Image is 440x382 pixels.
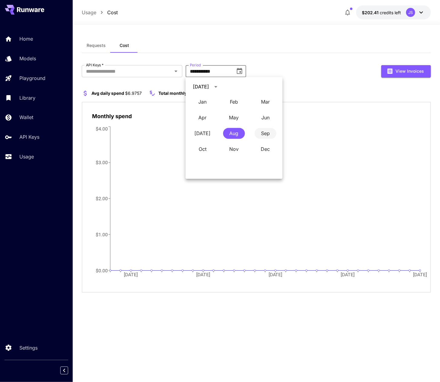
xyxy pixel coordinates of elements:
[19,344,38,351] p: Settings
[380,10,401,15] span: credits left
[158,91,201,96] span: Total monthly spend
[91,91,124,96] span: Avg daily spend
[120,43,129,48] span: Cost
[82,9,118,16] nav: breadcrumb
[341,272,355,277] tspan: [DATE]
[356,5,431,19] button: $202.4084JS
[413,272,427,277] tspan: [DATE]
[233,65,246,77] button: Choose date, selected date is Aug 31, 2025
[269,272,283,277] tspan: [DATE]
[192,112,213,123] button: April
[96,268,108,274] tspan: $0.00
[96,196,108,201] tspan: $2.00
[19,114,33,121] p: Wallet
[19,35,33,42] p: Home
[19,133,39,141] p: API Keys
[96,160,108,165] tspan: $3.00
[406,8,415,17] div: JS
[96,232,108,238] tspan: $1.00
[381,65,431,78] button: View Invoices
[125,91,142,96] span: $6.9757
[254,96,276,107] button: March
[254,128,276,139] button: September
[223,144,245,154] button: November
[107,9,118,16] a: Cost
[87,43,106,48] span: Requests
[96,126,108,131] tspan: $4.00
[19,55,36,62] p: Models
[254,112,276,123] button: June
[192,128,213,139] button: July
[197,272,210,277] tspan: [DATE]
[223,128,245,139] button: August
[60,367,68,374] button: Collapse sidebar
[82,9,96,16] a: Usage
[223,96,245,107] button: February
[192,96,213,107] button: January
[19,75,45,82] p: Playground
[190,62,201,68] label: Period
[193,83,209,90] div: [DATE]
[362,9,401,16] div: $202.4084
[211,81,221,92] button: calendar view is open, switch to year view
[92,112,132,120] p: Monthly spend
[192,144,213,154] button: October
[172,67,180,75] button: Open
[362,10,380,15] span: $202.41
[19,153,34,160] p: Usage
[19,94,35,101] p: Library
[223,112,245,123] button: May
[86,62,104,68] label: API Keys
[254,144,276,154] button: December
[124,272,138,277] tspan: [DATE]
[381,68,431,74] a: View Invoices
[65,365,73,376] div: Collapse sidebar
